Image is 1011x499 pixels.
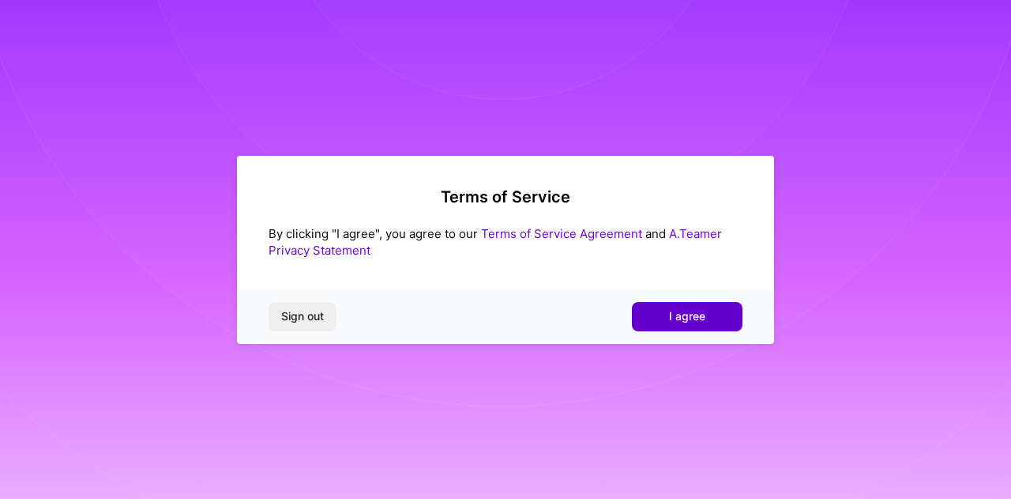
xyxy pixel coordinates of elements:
[269,225,742,259] div: By clicking "I agree", you agree to our and
[669,308,705,324] span: I agree
[481,226,642,241] a: Terms of Service Agreement
[269,302,336,331] button: Sign out
[269,187,742,206] h2: Terms of Service
[632,302,742,331] button: I agree
[281,308,324,324] span: Sign out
